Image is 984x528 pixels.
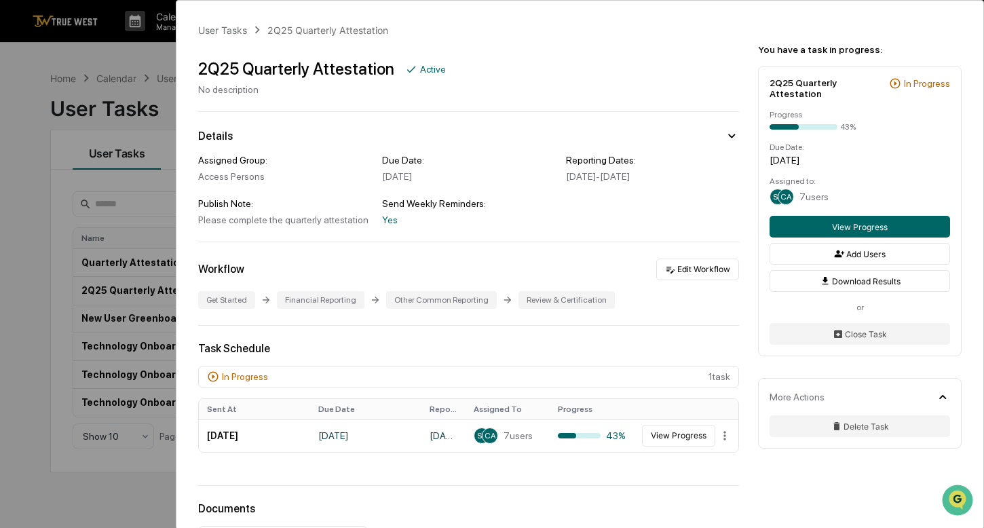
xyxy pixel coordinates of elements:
[382,155,555,166] div: Due Date:
[799,191,829,202] span: 7 users
[198,502,739,515] div: Documents
[770,392,825,402] div: More Actions
[46,117,172,128] div: We're available if you need us!
[98,172,109,183] div: 🗄️
[198,366,739,388] div: 1 task
[198,263,244,276] div: Workflow
[840,122,856,132] div: 43%
[566,155,739,166] div: Reporting Dates:
[770,155,950,166] div: [DATE]
[382,198,555,209] div: Send Weekly Reminders:
[466,399,550,419] th: Assigned To
[642,425,715,447] button: View Progress
[198,130,233,143] div: Details
[8,191,91,216] a: 🔎Data Lookup
[198,342,739,355] div: Task Schedule
[112,171,168,185] span: Attestations
[773,192,782,202] span: SR
[421,419,466,452] td: [DATE] - [DATE]
[770,110,950,119] div: Progress
[310,399,421,419] th: Due Date
[198,198,371,209] div: Publish Note:
[770,176,950,186] div: Assigned to:
[277,291,364,309] div: Financial Reporting
[656,259,739,280] button: Edit Workflow
[770,243,950,265] button: Add Users
[96,229,164,240] a: Powered byPylon
[382,171,555,182] div: [DATE]
[420,64,446,75] div: Active
[231,108,247,124] button: Start new chat
[222,371,268,382] div: In Progress
[477,431,487,440] span: SR
[504,430,533,441] span: 7 users
[758,44,962,55] div: You have a task in progress:
[27,171,88,185] span: Preclearance
[904,78,950,89] div: In Progress
[93,166,174,190] a: 🗄️Attestations
[267,24,388,36] div: 2Q25 Quarterly Attestation
[198,84,446,95] div: No description
[770,323,950,345] button: Close Task
[8,166,93,190] a: 🖐️Preclearance
[14,198,24,209] div: 🔎
[770,303,950,312] div: or
[421,399,466,419] th: Reporting Date
[310,419,421,452] td: [DATE]
[198,24,247,36] div: User Tasks
[770,143,950,152] div: Due Date:
[382,214,555,225] div: Yes
[485,431,496,440] span: CA
[14,172,24,183] div: 🖐️
[198,59,394,79] div: 2Q25 Quarterly Attestation
[27,197,86,210] span: Data Lookup
[550,399,634,419] th: Progress
[566,171,630,182] span: [DATE] - [DATE]
[770,270,950,292] button: Download Results
[770,216,950,238] button: View Progress
[35,62,224,76] input: Clear
[198,171,371,182] div: Access Persons
[135,230,164,240] span: Pylon
[198,291,255,309] div: Get Started
[14,29,247,50] p: How can we help?
[14,104,38,128] img: 1746055101610-c473b297-6a78-478c-a979-82029cc54cd1
[518,291,615,309] div: Review & Certification
[780,192,792,202] span: CA
[941,483,977,520] iframe: Open customer support
[770,415,950,437] button: Delete Task
[199,399,310,419] th: Sent At
[199,419,310,452] td: [DATE]
[770,77,884,99] div: 2Q25 Quarterly Attestation
[558,430,626,441] div: 43%
[198,155,371,166] div: Assigned Group:
[386,291,497,309] div: Other Common Reporting
[198,214,371,225] div: Please complete the quarterly attestation
[46,104,223,117] div: Start new chat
